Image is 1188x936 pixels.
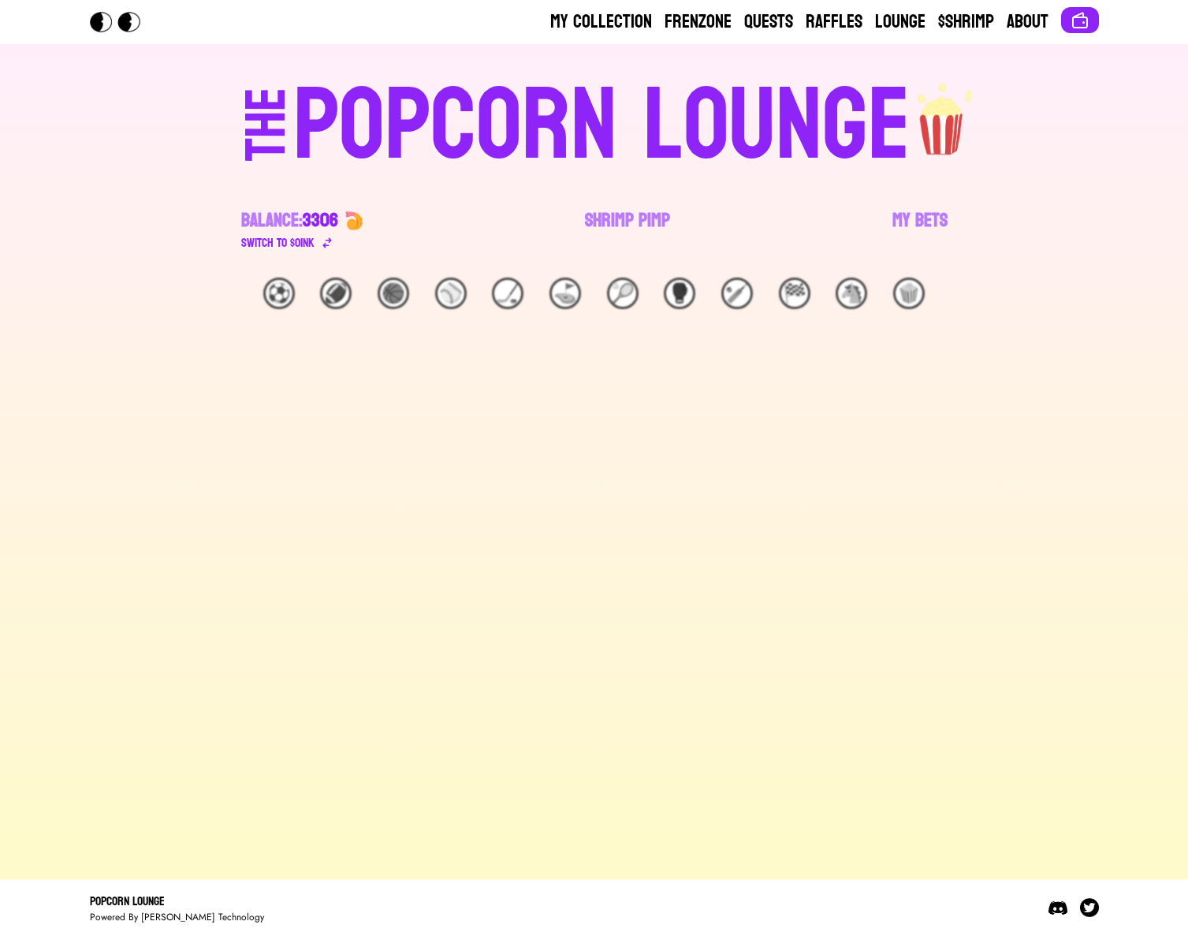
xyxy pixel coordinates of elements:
img: 🍤 [344,211,363,230]
div: ⚾️ [435,278,467,309]
img: Discord [1048,898,1067,917]
img: Popcorn [90,12,153,32]
div: Popcorn Lounge [90,892,264,911]
div: Powered By [PERSON_NAME] Technology [90,911,264,923]
div: 🎾 [607,278,639,309]
div: 🏀 [378,278,409,309]
div: THE [237,88,294,192]
div: 🍿 [893,278,925,309]
a: $Shrimp [938,9,994,35]
div: ⚽️ [263,278,295,309]
a: Shrimp Pimp [585,208,670,252]
div: ⛳️ [549,278,581,309]
div: 🏒 [492,278,523,309]
div: 🏈 [320,278,352,309]
a: Raffles [806,9,862,35]
a: Quests [744,9,793,35]
img: popcorn [911,69,975,158]
a: Lounge [875,9,925,35]
div: Switch to $ OINK [241,233,315,252]
a: My Collection [550,9,652,35]
div: 🏁 [779,278,810,309]
div: POPCORN LOUNGE [293,76,911,177]
span: 3306 [303,203,338,237]
a: About [1007,9,1048,35]
a: My Bets [892,208,948,252]
div: Balance: [241,208,338,233]
a: THEPOPCORN LOUNGEpopcorn [109,69,1080,177]
a: Frenzone [665,9,732,35]
div: 🏏 [721,278,753,309]
img: Connect wallet [1071,11,1089,30]
img: Twitter [1080,898,1099,917]
div: 🐴 [836,278,867,309]
div: 🥊 [664,278,695,309]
